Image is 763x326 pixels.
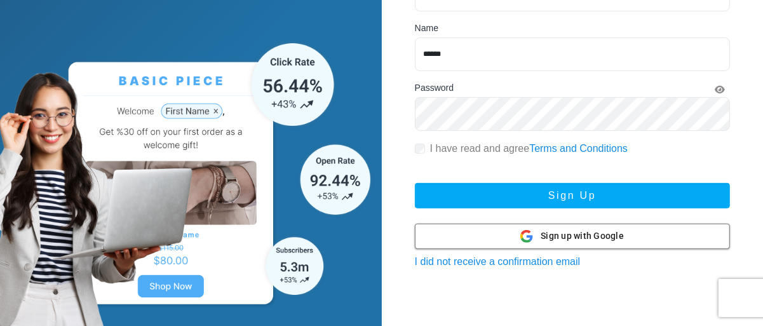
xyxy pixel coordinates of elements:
[415,22,438,35] label: Name
[430,141,628,156] label: I have read and agree
[541,229,624,243] span: Sign up with Google
[415,256,581,267] a: I did not receive a confirmation email
[415,81,454,95] label: Password
[715,85,725,94] i: Show Password
[415,224,730,249] button: Sign up with Google
[415,183,730,208] button: Sign Up
[529,143,628,154] a: Terms and Conditions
